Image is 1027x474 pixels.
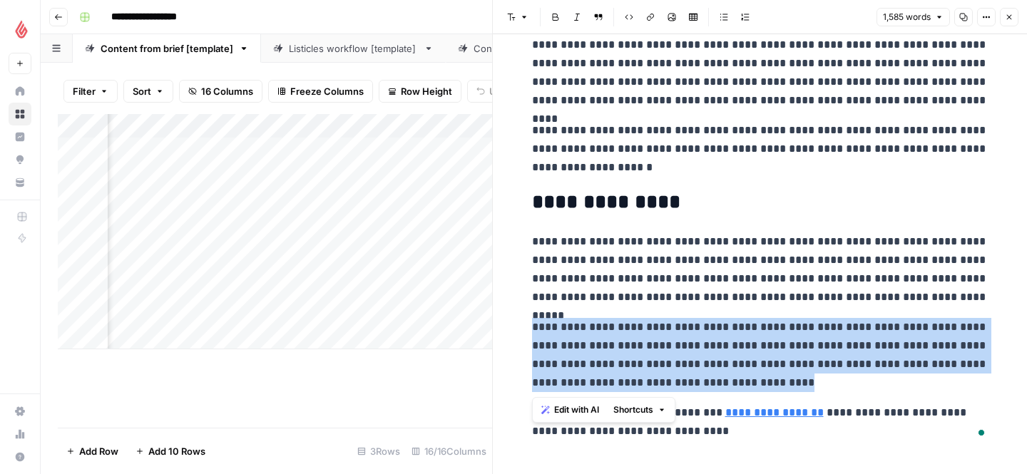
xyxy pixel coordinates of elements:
span: Row Height [401,84,452,98]
div: Content from brief [template] [101,41,233,56]
a: Home [9,80,31,103]
button: Shortcuts [608,401,672,419]
span: Filter [73,84,96,98]
button: 16 Columns [179,80,262,103]
a: Usage [9,423,31,445]
a: Listicles workflow [template] [261,34,446,63]
div: 16/16 Columns [406,440,492,463]
a: Browse [9,103,31,125]
img: Lightspeed Logo [9,16,34,42]
div: 3 Rows [352,440,406,463]
div: Content from keyword [template] [474,41,625,56]
span: Shortcuts [613,403,653,416]
a: Opportunities [9,148,31,171]
a: Insights [9,125,31,148]
span: Edit with AI [554,403,599,416]
button: Filter [63,80,118,103]
span: 1,585 words [883,11,931,24]
span: Add Row [79,444,118,458]
button: Row Height [379,80,461,103]
span: Add 10 Rows [148,444,205,458]
span: Sort [133,84,151,98]
button: 1,585 words [877,8,950,26]
button: Undo [467,80,523,103]
a: Content from brief [template] [73,34,261,63]
span: 16 Columns [201,84,253,98]
button: Help + Support [9,445,31,468]
button: Edit with AI [536,401,605,419]
button: Add Row [58,440,127,463]
a: Settings [9,400,31,423]
button: Freeze Columns [268,80,373,103]
button: Workspace: Lightspeed [9,11,31,47]
button: Sort [123,80,173,103]
div: Listicles workflow [template] [289,41,418,56]
button: Add 10 Rows [127,440,214,463]
a: Your Data [9,171,31,194]
a: Content from keyword [template] [446,34,653,63]
span: Freeze Columns [290,84,364,98]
